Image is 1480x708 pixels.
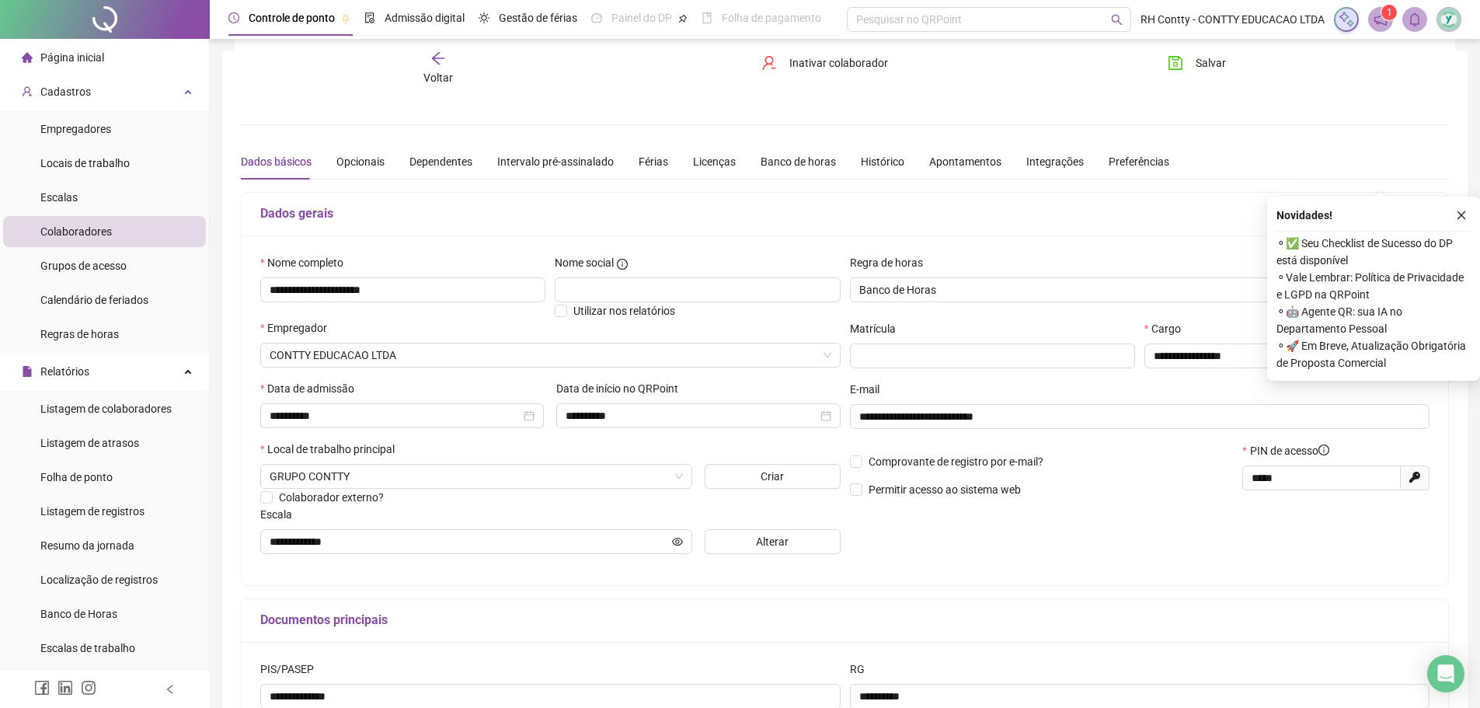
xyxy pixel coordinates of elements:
div: Histórico [861,153,904,170]
span: Página inicial [40,51,104,64]
span: pushpin [678,14,688,23]
span: Folha de ponto [40,471,113,483]
div: Opcionais [336,153,385,170]
span: linkedin [57,680,73,696]
span: Resumo da jornada [40,539,134,552]
span: RH Contty - CONTTY EDUCACAO LTDA [1140,11,1325,28]
div: Preferências [1109,153,1169,170]
span: save [1168,55,1183,71]
label: Empregador [260,319,337,337]
span: Voltar [423,71,453,84]
span: user-delete [761,55,777,71]
span: PIN de acesso [1250,442,1329,459]
span: Escalas de trabalho [40,642,135,654]
label: Escala [260,506,302,523]
span: Banco de Horas [859,278,1322,302]
span: home [22,52,33,63]
h5: Dados gerais [260,204,1430,223]
h5: Documentos principais [260,611,1430,630]
span: arrow-left [430,51,446,66]
span: Utilizar nos relatórios [573,305,675,317]
span: file [22,366,33,377]
span: Salvar [1196,54,1226,71]
span: Nome social [555,254,614,271]
span: Novidades ! [1276,207,1332,224]
span: instagram [81,680,96,696]
span: Painel do DP [611,12,672,24]
span: Folha de pagamento [722,12,821,24]
div: Intervalo pré-assinalado [497,153,614,170]
img: 82867 [1437,8,1461,31]
span: sun [479,12,489,23]
div: Dados básicos [241,153,312,170]
span: Escalas [40,191,78,204]
span: Relatórios [40,365,89,378]
label: Data de início no QRPoint [556,380,688,397]
label: E-mail [850,381,890,398]
span: info-circle [1318,445,1329,455]
span: Locais de trabalho [40,157,130,169]
label: PIS/PASEP [260,661,324,678]
span: Calendário de feriados [40,294,148,306]
span: close [1456,210,1467,221]
label: Nome completo [260,254,353,271]
button: Salvar [1156,51,1238,75]
button: Criar [705,464,841,489]
span: left [165,684,176,695]
label: RG [850,661,875,678]
span: eye [672,536,683,547]
span: Localização de registros [40,574,158,586]
span: notification [1374,12,1388,26]
span: Comprovante de registro por e-mail? [869,455,1043,468]
label: Data de admissão [260,380,364,397]
button: Alterar [705,529,841,554]
span: search [1111,14,1123,26]
span: ⚬ 🚀 Em Breve, Atualização Obrigatória de Proposta Comercial [1276,337,1471,371]
span: file-done [364,12,375,23]
img: sparkle-icon.fc2bf0ac1784a2077858766a79e2daf3.svg [1338,11,1355,28]
span: Banco de Horas [40,608,117,620]
span: Alterar [756,533,789,550]
span: ⚬ ✅ Seu Checklist de Sucesso do DP está disponível [1276,235,1471,269]
label: Cargo [1144,320,1191,337]
div: Férias [639,153,668,170]
span: EDF. ELDORADO - R. DR. JOSÉ PEROBA, 149 - 6 ANDAR - STIEP, SALVADOR - BA, 41770-235 [270,465,683,488]
span: ⚬ Vale Lembrar: Política de Privacidade e LGPD na QRPoint [1276,269,1471,303]
label: Local de trabalho principal [260,441,405,458]
span: Colaboradores [40,225,112,238]
span: Listagem de atrasos [40,437,139,449]
span: Empregadores [40,123,111,135]
span: clock-circle [228,12,239,23]
span: Grupos de acesso [40,260,127,272]
span: info-circle [617,259,628,270]
span: Regras de horas [40,328,119,340]
span: Colaborador externo? [279,491,384,504]
span: CONTTY EDUCACAO LTDA [270,344,831,367]
div: Apontamentos [929,153,1001,170]
span: Gestão de férias [499,12,577,24]
span: Admissão digital [385,12,465,24]
div: Integrações [1026,153,1084,170]
span: Listagem de colaboradores [40,403,172,415]
sup: 1 [1381,5,1397,20]
span: ⚬ 🤖 Agente QR: sua IA no Departamento Pessoal [1276,303,1471,337]
div: Open Intercom Messenger [1427,655,1464,692]
label: Matrícula [850,320,906,337]
span: Cadastros [40,85,91,98]
span: Controle de ponto [249,12,335,24]
span: facebook [34,680,50,696]
span: user-add [22,86,33,97]
span: Inativar colaborador [789,54,888,71]
span: Permitir acesso ao sistema web [869,483,1021,496]
div: Dependentes [409,153,472,170]
button: Inativar colaborador [750,51,900,75]
span: pushpin [341,14,350,23]
span: book [702,12,712,23]
div: Licenças [693,153,736,170]
label: Regra de horas [850,254,933,271]
span: Criar [761,468,784,485]
span: dashboard [591,12,602,23]
span: bell [1408,12,1422,26]
div: Banco de horas [761,153,836,170]
span: 1 [1387,7,1392,18]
